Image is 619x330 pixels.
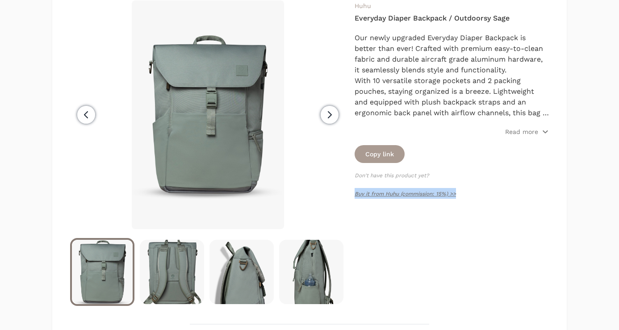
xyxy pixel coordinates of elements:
img: Front view of green backpack against a white background. [132,0,284,229]
img: Side view of green backpack against a white background. Showing baby bottle in side stretchy bott... [279,240,343,304]
h4: Everyday Diaper Backpack / Outdoorsy Sage [355,13,549,24]
img: Front view of green backpack against a white background. [72,240,133,304]
img: Side view of green backpack showing bronze carabiner clip hook. [209,240,274,304]
span: With 10 versatile storage pockets and 2 packing pouches, staying organized is a breeze. Lightweig... [355,76,549,138]
p: Read more [505,127,538,136]
a: Buy it from Huhu (commission: 15%) >> [355,191,456,197]
a: Huhu [355,2,371,9]
span: Our newly upgraded Everyday Diaper Backpack is better than ever! Crafted with premium easy-to-cle... [355,33,543,74]
img: Back view of green backpack against white background, showing padded back and shoulder straps. [140,240,204,304]
button: Copy link [355,145,405,163]
p: Don't have this product yet? [355,172,549,179]
button: Read more [505,127,549,136]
